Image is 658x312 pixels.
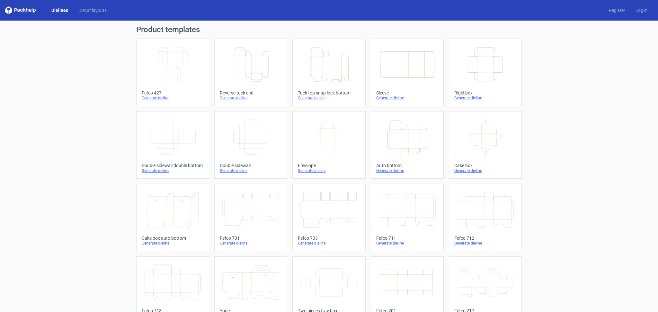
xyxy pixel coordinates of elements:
a: Fefco 703Generate dieline [292,184,365,251]
div: Double sidewall double bottom [142,163,204,168]
div: Double sidewall [220,163,282,168]
a: Cake box auto bottomGenerate dieline [136,184,209,251]
a: Log in [630,7,653,13]
div: Generate dieline [220,168,282,173]
a: Fefco 712Generate dieline [449,184,522,251]
a: Double sidewall double bottomGenerate dieline [136,111,209,179]
div: Generate dieline [298,241,360,246]
a: SleeveGenerate dieline [371,39,444,106]
div: Cake box auto bottom [142,236,204,241]
div: Generate dieline [220,95,282,101]
div: Fefco 703 [298,236,360,241]
h1: Product templates [136,26,522,33]
a: Dielines [46,7,73,13]
a: Register [604,7,630,13]
div: Envelope [298,163,360,168]
div: Generate dieline [298,95,360,101]
a: EnvelopeGenerate dieline [292,111,365,179]
div: Generate dieline [220,241,282,246]
a: Fefco 427Generate dieline [136,39,209,106]
div: Generate dieline [142,168,204,173]
div: Generate dieline [298,168,360,173]
a: Double sidewallGenerate dieline [214,111,287,179]
div: Generate dieline [454,241,516,246]
div: Fefco 427 [142,90,204,95]
a: Fefco 701Generate dieline [214,184,287,251]
a: Cake boxGenerate dieline [449,111,522,179]
div: Fefco 712 [454,236,516,241]
div: Reverse tuck end [220,90,282,95]
a: Diecut layouts [73,7,112,13]
div: Generate dieline [454,168,516,173]
div: Generate dieline [376,95,438,101]
a: Tuck top snap lock bottomGenerate dieline [292,39,365,106]
a: Auto bottomGenerate dieline [371,111,444,179]
div: Tuck top snap lock bottom [298,90,360,95]
div: Sleeve [376,90,438,95]
div: Generate dieline [454,95,516,101]
div: Generate dieline [142,95,204,101]
div: Generate dieline [142,241,204,246]
div: Rigid box [454,90,516,95]
div: Generate dieline [376,168,438,173]
a: Fefco 711Generate dieline [371,184,444,251]
a: Reverse tuck endGenerate dieline [214,39,287,106]
a: Rigid boxGenerate dieline [449,39,522,106]
div: Generate dieline [376,241,438,246]
div: Auto bottom [376,163,438,168]
div: Fefco 711 [376,236,438,241]
div: Cake box [454,163,516,168]
div: Fefco 701 [220,236,282,241]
